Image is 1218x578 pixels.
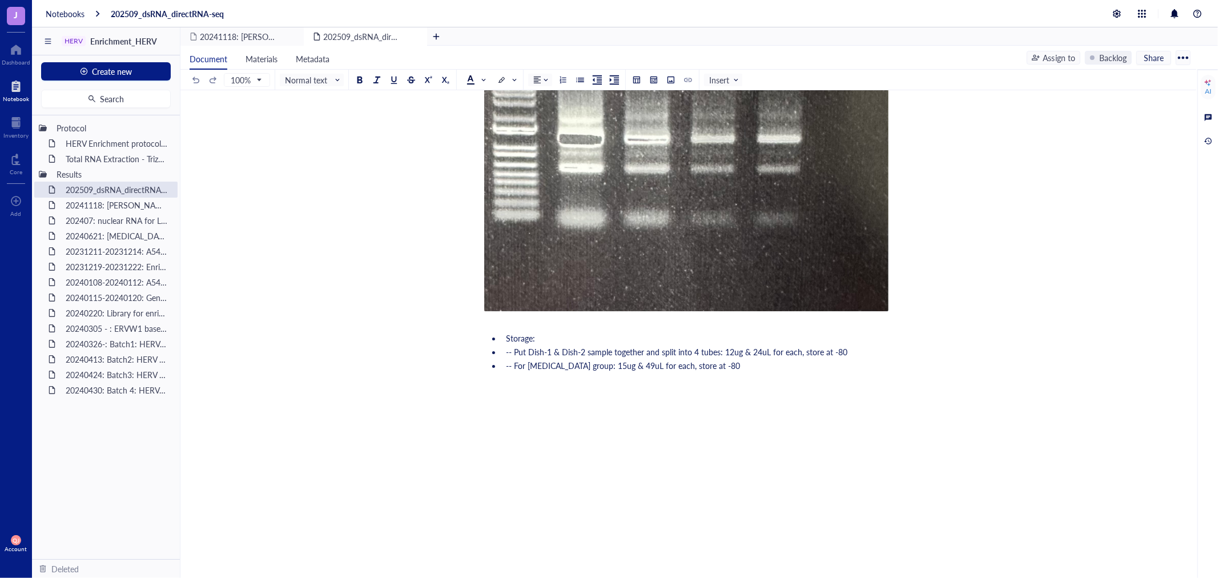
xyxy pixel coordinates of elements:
[483,6,890,312] img: genemod-experiment-image
[3,132,29,139] div: Inventory
[10,168,22,175] div: Core
[246,53,278,65] span: Materials
[61,243,173,259] div: 20231211-20231214: A549_TotalRNAExtraction
[507,346,848,358] span: -- Put Dish-1 & Dish-2 sample together and split into 4 tubes: 12ug & 24uL for each, store at -80
[3,77,29,102] a: Notebook
[709,75,739,85] span: Insert
[507,332,536,344] span: Storage:
[111,9,224,19] a: 202509_dsRNA_directRNA-seq
[61,212,173,228] div: 202407: nuclear RNA for Lib Prep
[2,41,30,66] a: Dashboard
[1043,51,1075,64] div: Assign to
[190,53,227,65] span: Document
[285,75,341,85] span: Normal text
[61,182,173,198] div: 202509_dsRNA_directRNA-seq
[51,563,79,575] div: Deleted
[61,382,173,398] div: 20240430: Batch 4: HERV enrichment with spike-ins
[41,62,171,81] button: Create new
[61,135,173,151] div: HERV Enrichment protocol v1 20231218
[61,305,173,321] div: 20240220: Library for enrichment
[61,290,173,306] div: 20240115-20240120: Generation of Control HERV RNA
[61,274,173,290] div: 20240108-20240112: A549 library construction
[41,90,171,108] button: Search
[93,67,132,76] span: Create new
[13,537,19,544] span: QJ
[65,37,83,45] div: HERV
[3,114,29,139] a: Inventory
[3,95,29,102] div: Notebook
[14,7,18,22] span: J
[5,545,27,552] div: Account
[1136,51,1171,65] button: Share
[1205,87,1211,96] div: AI
[61,197,173,213] div: 20241118: [PERSON_NAME] on gDNA
[61,151,173,167] div: Total RNA Extraction - Trizol method
[61,228,173,244] div: 20240621: [MEDICAL_DATA] for RNA extraction
[61,259,173,275] div: 20231219-20231222: Enrichment and library construction
[101,94,124,103] span: Search
[90,35,157,47] span: Enrichment_HERV
[296,53,329,65] span: Metadata
[61,351,173,367] div: 20240413: Batch2: HERV enrichment with Spike-in (2nd batch)
[231,75,261,85] span: 100%
[61,336,173,352] div: 20240326-: Batch1: HERV enrichment with Spike-ins
[507,360,741,371] span: -- For [MEDICAL_DATA] group: 15ug & 49uL for each, store at -80
[51,120,173,136] div: Protocol
[11,210,22,217] div: Add
[46,9,85,19] a: Notebooks
[51,166,173,182] div: Results
[1099,51,1127,64] div: Backlog
[61,367,173,383] div: 20240424: Batch3: HERV enrichment with spike-ins
[1144,53,1164,63] span: Share
[10,150,22,175] a: Core
[2,59,30,66] div: Dashboard
[61,320,173,336] div: 20240305 - : ERVW1 based control RNA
